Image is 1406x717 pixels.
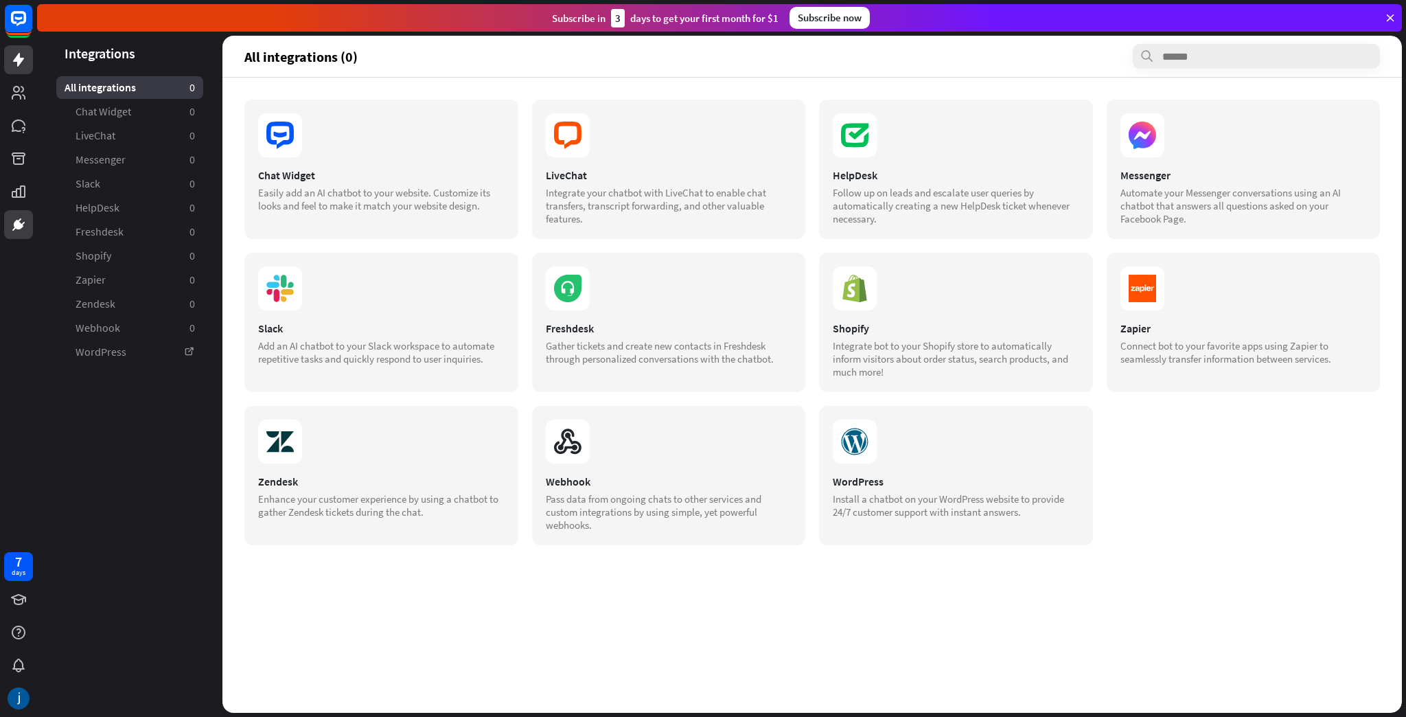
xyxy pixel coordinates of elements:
button: Open LiveChat chat widget [11,5,52,47]
aside: 0 [189,80,195,95]
div: Zendesk [258,475,505,488]
aside: 0 [189,152,195,167]
div: Easily add an AI chatbot to your website. Customize its looks and feel to make it match your webs... [258,186,505,212]
div: Integrate your chatbot with LiveChat to enable chat transfers, transcript forwarding, and other v... [546,186,792,225]
div: 7 [15,556,22,568]
span: Shopify [76,249,111,263]
aside: 0 [189,104,195,119]
aside: 0 [189,249,195,263]
aside: 0 [189,225,195,239]
div: Messenger [1120,168,1367,182]
div: Integrate bot to your Shopify store to automatically inform visitors about order status, search p... [833,339,1079,378]
span: HelpDesk [76,201,119,215]
span: Messenger [76,152,126,167]
a: Zendesk 0 [56,293,203,315]
div: Add an AI chatbot to your Slack workspace to automate repetitive tasks and quickly respond to use... [258,339,505,365]
div: Subscribe now [790,7,870,29]
div: Zapier [1120,321,1367,335]
div: days [12,568,25,578]
div: Pass data from ongoing chats to other services and custom integrations by using simple, yet power... [546,492,792,532]
span: Zapier [76,273,106,287]
div: Subscribe in days to get your first month for $1 [552,9,779,27]
div: WordPress [833,475,1079,488]
div: Install a chatbot on your WordPress website to provide 24/7 customer support with instant answers. [833,492,1079,519]
aside: 0 [189,201,195,215]
aside: 0 [189,297,195,311]
span: LiveChat [76,128,115,143]
span: Freshdesk [76,225,124,239]
a: LiveChat 0 [56,124,203,147]
span: Zendesk [76,297,115,311]
span: All integrations [65,80,136,95]
aside: 0 [189,321,195,335]
header: Integrations [37,44,222,62]
span: Slack [76,177,100,191]
div: Connect bot to your favorite apps using Zapier to seamlessly transfer information between services. [1120,339,1367,365]
span: Webhook [76,321,120,335]
a: Shopify 0 [56,244,203,267]
div: Shopify [833,321,1079,335]
div: Slack [258,321,505,335]
aside: 0 [189,273,195,287]
div: Gather tickets and create new contacts in Freshdesk through personalized conversations with the c... [546,339,792,365]
div: Automate your Messenger conversations using an AI chatbot that answers all questions asked on you... [1120,186,1367,225]
a: WordPress [56,341,203,363]
span: Chat Widget [76,104,131,119]
div: Follow up on leads and escalate user queries by automatically creating a new HelpDesk ticket when... [833,186,1079,225]
a: Chat Widget 0 [56,100,203,123]
aside: 0 [189,177,195,191]
div: Freshdesk [546,321,792,335]
a: Webhook 0 [56,317,203,339]
div: LiveChat [546,168,792,182]
a: Messenger 0 [56,148,203,171]
a: HelpDesk 0 [56,196,203,219]
div: Enhance your customer experience by using a chatbot to gather Zendesk tickets during the chat. [258,492,505,519]
section: All integrations (0) [244,44,1380,69]
a: Zapier 0 [56,269,203,291]
aside: 0 [189,128,195,143]
div: HelpDesk [833,168,1079,182]
div: 3 [611,9,625,27]
div: Webhook [546,475,792,488]
div: Chat Widget [258,168,505,182]
a: Slack 0 [56,172,203,195]
a: 7 days [4,552,33,581]
a: Freshdesk 0 [56,220,203,243]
